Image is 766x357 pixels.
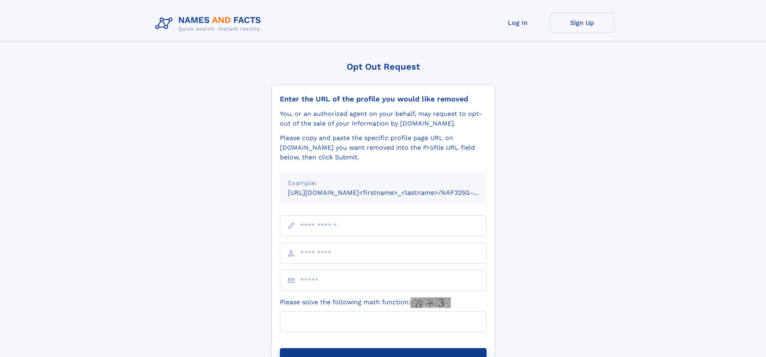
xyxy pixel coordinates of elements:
[280,133,487,162] div: Please copy and paste the specific profile page URL on [DOMAIN_NAME] you want removed into the Pr...
[280,297,451,308] label: Please solve the following math function:
[486,13,550,33] a: Log In
[280,95,487,103] div: Enter the URL of the profile you would like removed
[550,13,614,33] a: Sign Up
[152,13,268,35] img: Logo Names and Facts
[280,109,487,128] div: You, or an authorized agent on your behalf, may request to opt-out of the sale of your informatio...
[271,62,495,72] div: Opt Out Request
[288,189,502,196] small: [URL][DOMAIN_NAME]<firstname>_<lastname>/NAF325G-xxxxxxxx
[288,178,478,188] div: Example:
